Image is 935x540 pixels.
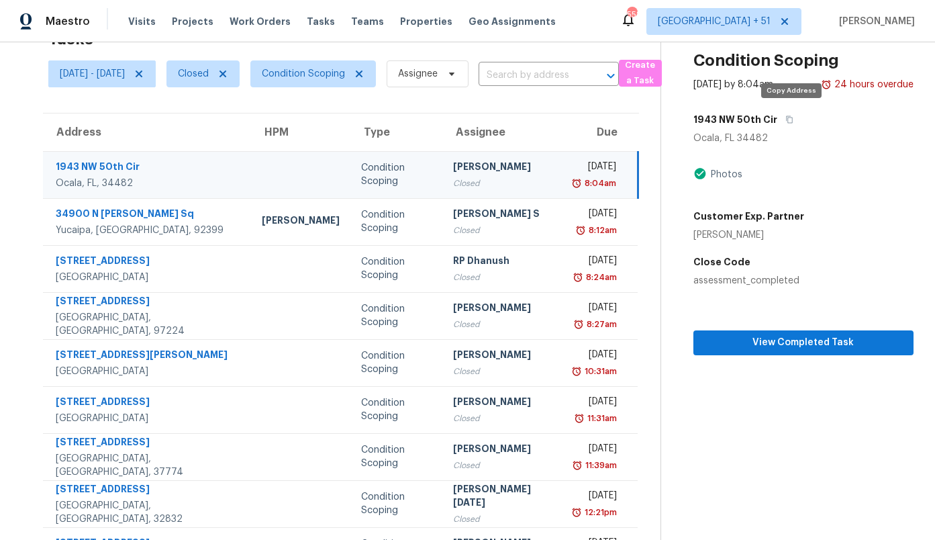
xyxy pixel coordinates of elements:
[832,78,914,91] div: 24 hours overdue
[453,318,553,331] div: Closed
[453,271,553,284] div: Closed
[400,15,452,28] span: Properties
[56,207,240,224] div: 34900 N [PERSON_NAME] Sq
[56,348,240,365] div: [STREET_ADDRESS][PERSON_NAME]
[574,348,617,365] div: [DATE]
[574,207,617,224] div: [DATE]
[43,114,251,151] th: Address
[574,442,617,459] div: [DATE]
[571,506,582,519] img: Overdue Alarm Icon
[453,482,553,512] div: [PERSON_NAME][DATE]
[351,15,384,28] span: Teams
[56,224,240,237] div: Yucaipa, [GEOGRAPHIC_DATA], 92399
[574,395,617,412] div: [DATE]
[60,67,125,81] span: [DATE] - [DATE]
[361,490,432,517] div: Condition Scoping
[572,459,583,472] img: Overdue Alarm Icon
[56,160,240,177] div: 1943 NW 50th Cir
[573,318,584,331] img: Overdue Alarm Icon
[56,177,240,190] div: Ocala, FL, 34482
[230,15,291,28] span: Work Orders
[307,17,335,26] span: Tasks
[583,271,617,284] div: 8:24am
[693,255,914,269] h5: Close Code
[585,412,617,425] div: 11:31am
[658,15,771,28] span: [GEOGRAPHIC_DATA] + 51
[262,67,345,81] span: Condition Scoping
[834,15,915,28] span: [PERSON_NAME]
[574,412,585,425] img: Overdue Alarm Icon
[56,452,240,479] div: [GEOGRAPHIC_DATA], [GEOGRAPHIC_DATA], 37774
[56,254,240,271] div: [STREET_ADDRESS]
[453,412,553,425] div: Closed
[583,459,617,472] div: 11:39am
[601,66,620,85] button: Open
[453,348,553,365] div: [PERSON_NAME]
[573,271,583,284] img: Overdue Alarm Icon
[469,15,556,28] span: Geo Assignments
[453,365,553,378] div: Closed
[398,67,438,81] span: Assignee
[693,132,914,145] div: Ocala, FL 34482
[453,301,553,318] div: [PERSON_NAME]
[582,365,617,378] div: 10:31am
[128,15,156,28] span: Visits
[56,294,240,311] div: [STREET_ADDRESS]
[172,15,213,28] span: Projects
[251,114,350,151] th: HPM
[693,274,914,287] div: assessment_completed
[453,442,553,459] div: [PERSON_NAME]
[627,8,636,21] div: 558
[584,318,617,331] div: 8:27am
[453,459,553,472] div: Closed
[178,67,209,81] span: Closed
[479,65,581,86] input: Search by address
[453,177,553,190] div: Closed
[574,254,617,271] div: [DATE]
[46,15,90,28] span: Maestro
[453,224,553,237] div: Closed
[361,302,432,329] div: Condition Scoping
[582,506,617,519] div: 12:21pm
[361,349,432,376] div: Condition Scoping
[56,271,240,284] div: [GEOGRAPHIC_DATA]
[707,168,742,181] div: Photos
[56,395,240,412] div: [STREET_ADDRESS]
[442,114,564,151] th: Assignee
[574,301,617,318] div: [DATE]
[56,311,240,338] div: [GEOGRAPHIC_DATA], [GEOGRAPHIC_DATA], 97224
[586,224,617,237] div: 8:12am
[56,499,240,526] div: [GEOGRAPHIC_DATA], [GEOGRAPHIC_DATA], 32832
[350,114,442,151] th: Type
[626,58,655,89] span: Create a Task
[56,365,240,378] div: [GEOGRAPHIC_DATA]
[571,177,582,190] img: Overdue Alarm Icon
[453,395,553,412] div: [PERSON_NAME]
[693,210,804,223] h5: Customer Exp. Partner
[56,435,240,452] div: [STREET_ADDRESS]
[48,32,93,46] h2: Tasks
[361,396,432,423] div: Condition Scoping
[574,160,616,177] div: [DATE]
[582,177,616,190] div: 8:04am
[563,114,638,151] th: Due
[56,482,240,499] div: [STREET_ADDRESS]
[453,512,553,526] div: Closed
[693,167,707,181] img: Artifact Present Icon
[453,207,553,224] div: [PERSON_NAME] S
[693,330,914,355] button: View Completed Task
[575,224,586,237] img: Overdue Alarm Icon
[56,412,240,425] div: [GEOGRAPHIC_DATA]
[693,113,777,126] h5: 1943 NW 50th Cir
[262,214,340,230] div: [PERSON_NAME]
[821,78,832,91] img: Overdue Alarm Icon
[704,334,903,351] span: View Completed Task
[571,365,582,378] img: Overdue Alarm Icon
[693,78,773,91] div: [DATE] by 8:04am
[619,60,662,87] button: Create a Task
[361,208,432,235] div: Condition Scoping
[453,254,553,271] div: RP Dhanush
[574,489,617,506] div: [DATE]
[361,161,432,188] div: Condition Scoping
[453,160,553,177] div: [PERSON_NAME]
